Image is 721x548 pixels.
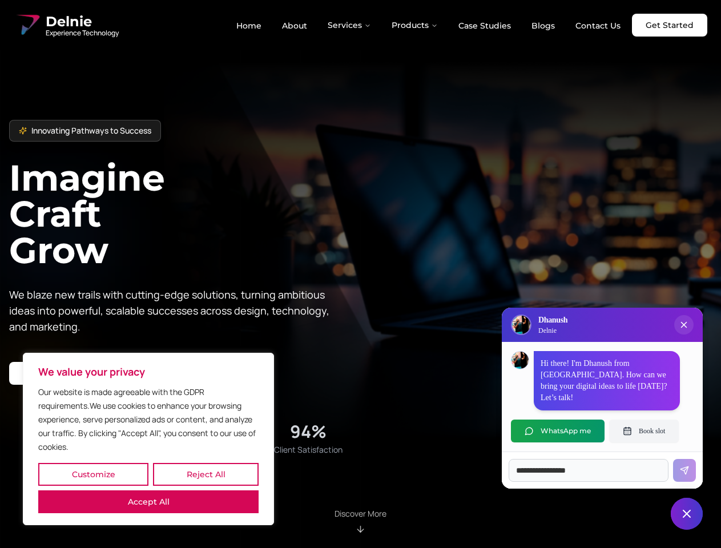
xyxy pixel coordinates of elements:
[511,352,529,369] img: Dhanush
[153,463,259,486] button: Reject All
[38,365,259,378] p: We value your privacy
[671,498,703,530] button: Close chat
[9,160,361,268] h1: Imagine Craft Grow
[290,421,327,442] div: 94%
[14,11,41,39] img: Delnie Logo
[319,14,380,37] button: Services
[538,315,567,326] h3: Dhanush
[335,508,386,519] p: Discover More
[382,14,447,37] button: Products
[31,125,151,136] span: Innovating Pathways to Success
[512,316,530,334] img: Delnie Logo
[38,463,148,486] button: Customize
[566,16,630,35] a: Contact Us
[38,490,259,513] button: Accept All
[541,358,673,404] p: Hi there! I'm Dhanush from [GEOGRAPHIC_DATA]. How can we bring your digital ideas to life [DATE]?...
[674,315,694,335] button: Close chat popup
[9,287,338,335] p: We blaze new trails with cutting-edge solutions, turning ambitious ideas into powerful, scalable ...
[274,444,343,456] span: Client Satisfaction
[9,362,140,385] a: Start your project with us
[46,29,119,38] span: Experience Technology
[522,16,564,35] a: Blogs
[273,16,316,35] a: About
[227,14,630,37] nav: Main
[335,508,386,534] div: Scroll to About section
[449,16,520,35] a: Case Studies
[227,16,271,35] a: Home
[632,14,707,37] a: Get Started
[46,13,119,31] span: Delnie
[511,420,605,442] button: WhatsApp me
[14,11,119,39] a: Delnie Logo Full
[38,385,259,454] p: Our website is made agreeable with the GDPR requirements.We use cookies to enhance your browsing ...
[609,420,679,442] button: Book slot
[538,326,567,335] p: Delnie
